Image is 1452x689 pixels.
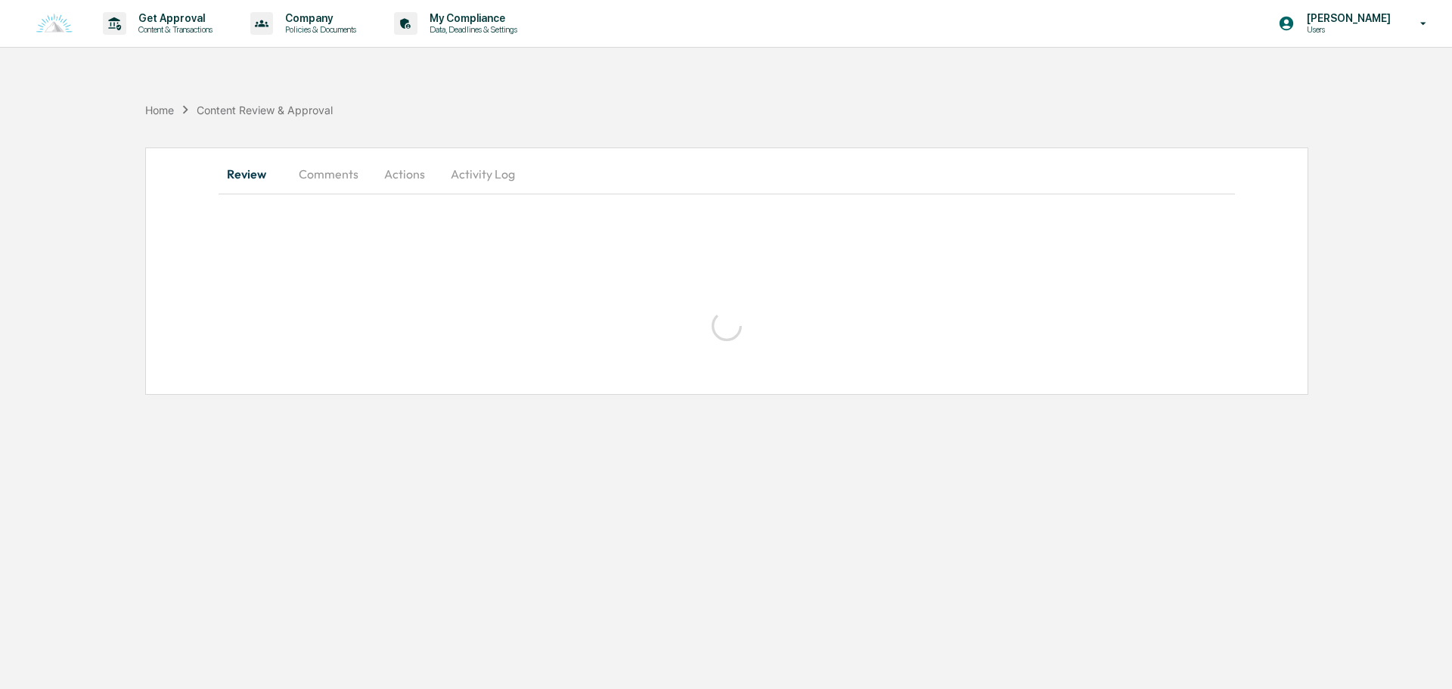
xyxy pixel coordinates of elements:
[219,156,287,192] button: Review
[126,24,220,35] p: Content & Transactions
[36,14,73,34] img: logo
[273,24,364,35] p: Policies & Documents
[219,156,1235,192] div: secondary tabs example
[417,12,525,24] p: My Compliance
[197,104,333,116] div: Content Review & Approval
[287,156,371,192] button: Comments
[126,12,220,24] p: Get Approval
[417,24,525,35] p: Data, Deadlines & Settings
[273,12,364,24] p: Company
[1295,24,1398,35] p: Users
[145,104,174,116] div: Home
[371,156,439,192] button: Actions
[1295,12,1398,24] p: [PERSON_NAME]
[439,156,527,192] button: Activity Log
